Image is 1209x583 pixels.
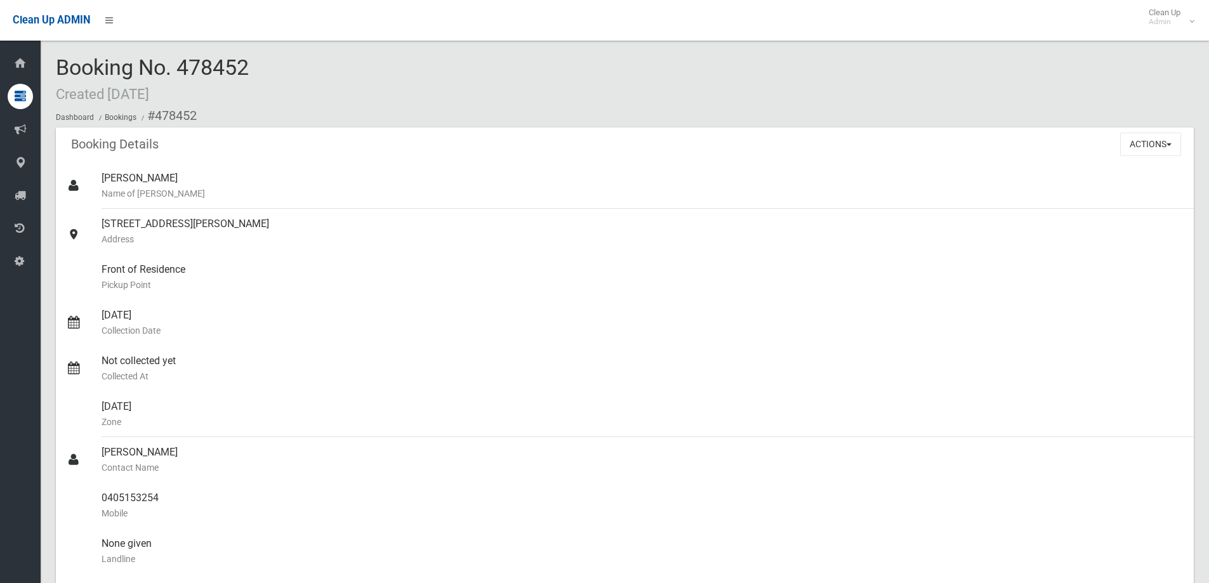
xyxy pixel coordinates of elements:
small: Mobile [102,506,1184,521]
div: None given [102,528,1184,574]
a: Bookings [105,113,136,122]
small: Name of [PERSON_NAME] [102,186,1184,201]
div: [DATE] [102,391,1184,437]
small: Pickup Point [102,277,1184,292]
header: Booking Details [56,132,174,157]
div: 0405153254 [102,483,1184,528]
small: Zone [102,414,1184,429]
div: [PERSON_NAME] [102,163,1184,209]
li: #478452 [138,104,197,128]
span: Clean Up [1142,8,1193,27]
div: [DATE] [102,300,1184,346]
div: [PERSON_NAME] [102,437,1184,483]
small: Contact Name [102,460,1184,475]
span: Booking No. 478452 [56,55,249,104]
small: Collection Date [102,323,1184,338]
button: Actions [1120,133,1181,156]
div: [STREET_ADDRESS][PERSON_NAME] [102,209,1184,254]
small: Admin [1149,17,1180,27]
a: Dashboard [56,113,94,122]
small: Address [102,232,1184,247]
span: Clean Up ADMIN [13,14,90,26]
div: Not collected yet [102,346,1184,391]
small: Created [DATE] [56,86,149,102]
small: Landline [102,551,1184,567]
small: Collected At [102,369,1184,384]
div: Front of Residence [102,254,1184,300]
